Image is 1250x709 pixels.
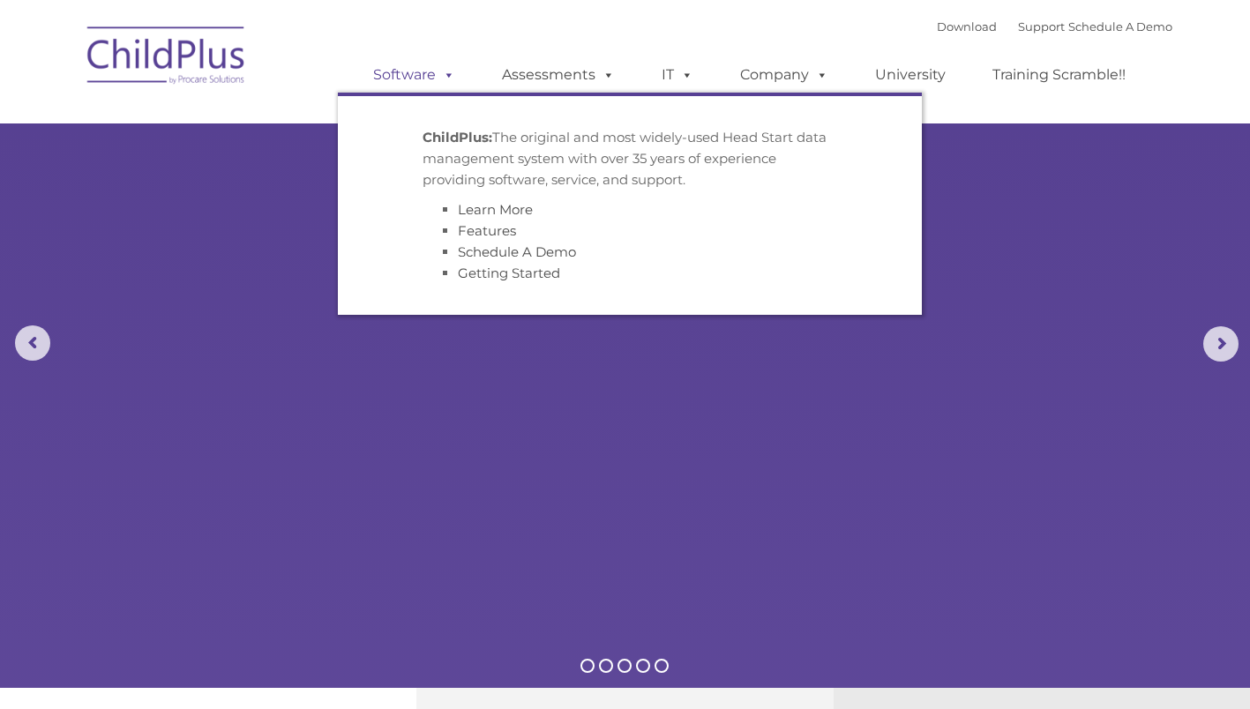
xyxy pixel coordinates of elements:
[722,57,846,93] a: Company
[458,265,560,281] a: Getting Started
[1068,19,1172,34] a: Schedule A Demo
[975,57,1143,93] a: Training Scramble!!
[458,201,533,218] a: Learn More
[1018,19,1065,34] a: Support
[458,243,576,260] a: Schedule A Demo
[644,57,711,93] a: IT
[937,19,997,34] a: Download
[857,57,963,93] a: University
[356,57,473,93] a: Software
[937,19,1172,34] font: |
[423,127,837,190] p: The original and most widely-used Head Start data management system with over 35 years of experie...
[458,222,516,239] a: Features
[423,129,492,146] strong: ChildPlus:
[79,14,255,102] img: ChildPlus by Procare Solutions
[484,57,632,93] a: Assessments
